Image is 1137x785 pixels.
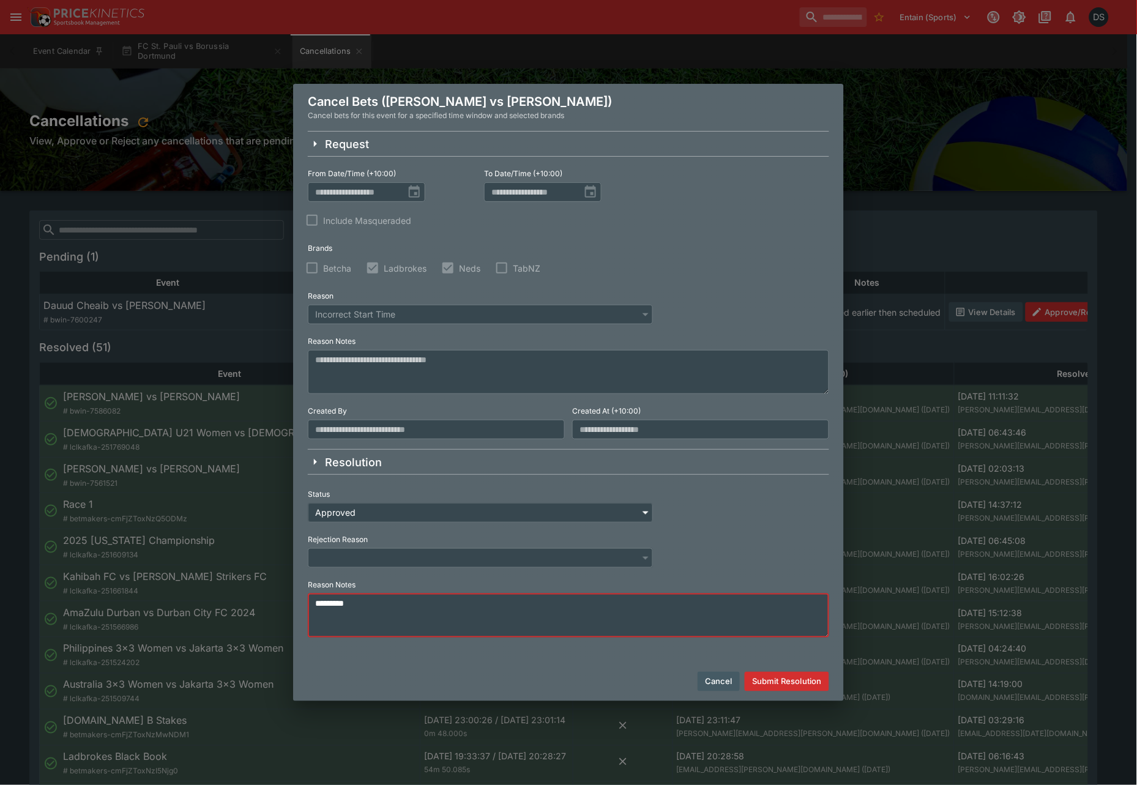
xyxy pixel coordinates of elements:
span: Ladbrokes [384,262,427,275]
h5: Resolution [325,455,382,469]
div: Approved [308,503,653,523]
label: Created At (+10:00) [572,401,829,420]
div: Incorrect Start Time [308,305,653,324]
label: Rejection Reason [308,530,653,548]
label: Created By [308,401,565,420]
label: Reason Notes [308,332,829,350]
label: From Date/Time (+10:00) [308,164,477,182]
label: Reason [308,286,653,305]
div: Cancel bets for this event for a specified time window and selected brands [308,110,829,122]
span: Include Masqueraded [323,214,411,227]
label: To Date/Time (+10:00) [484,164,653,182]
h5: Request [325,137,369,151]
label: Reason Notes [308,575,829,593]
label: Brands [308,239,653,257]
button: Submit Resolution [745,672,829,691]
button: Cancel [698,672,740,691]
span: Betcha [323,262,351,275]
span: Neds [459,262,480,275]
div: Cancel Bets ([PERSON_NAME] vs [PERSON_NAME]) [293,84,844,132]
span: TabNZ [513,262,540,275]
label: Status [308,485,653,503]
